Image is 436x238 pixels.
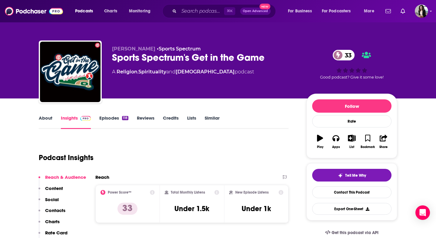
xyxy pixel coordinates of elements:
[306,46,397,83] div: 33Good podcast? Give it some love!
[163,115,179,129] a: Credits
[345,173,366,178] span: Tell Me Why
[174,204,209,213] h3: Under 1.5k
[45,197,59,202] p: Social
[39,153,94,162] h1: Podcast Insights
[39,115,52,129] a: About
[137,69,138,75] span: ,
[179,6,224,16] input: Search podcasts, credits, & more...
[45,174,86,180] p: Reach & Audience
[333,50,355,60] a: 33
[320,75,384,79] span: Good podcast? Give it some love!
[80,116,91,121] img: Podchaser Pro
[240,8,271,15] button: Open AdvancedNew
[288,7,312,15] span: For Business
[415,205,430,220] div: Open Intercom Messenger
[339,50,355,60] span: 33
[344,131,360,153] button: List
[224,7,235,15] span: ⌘ K
[45,219,60,224] p: Charts
[125,6,158,16] button: open menu
[5,5,63,17] img: Podchaser - Follow, Share and Rate Podcasts
[360,6,382,16] button: open menu
[379,145,388,149] div: Share
[108,190,131,195] h2: Power Score™
[137,115,154,129] a: Reviews
[360,131,375,153] button: Bookmark
[361,145,375,149] div: Bookmark
[187,115,196,129] a: Lists
[318,6,360,16] button: open menu
[122,116,128,120] div: 118
[45,185,63,191] p: Content
[398,6,408,16] a: Show notifications dropdown
[117,69,137,75] a: Religion
[312,203,391,215] button: Export One-Sheet
[71,6,101,16] button: open menu
[38,174,86,185] button: Reach & Audience
[38,185,63,197] button: Content
[171,190,205,195] h2: Total Monthly Listens
[415,5,428,18] img: User Profile
[235,190,269,195] h2: New Episode Listens
[40,42,101,102] img: Sports Spectrum's Get in the Game
[117,203,137,215] p: 33
[61,115,91,129] a: InsightsPodchaser Pro
[168,4,282,18] div: Search podcasts, credits, & more...
[317,145,323,149] div: Play
[38,219,60,230] button: Charts
[138,69,166,75] a: Spirituality
[376,131,391,153] button: Share
[259,4,270,9] span: New
[95,174,109,180] h2: Reach
[75,7,93,15] span: Podcasts
[349,145,354,149] div: List
[112,68,254,76] div: A podcast
[312,115,391,127] div: Rate
[38,197,59,208] button: Social
[332,230,378,235] span: Get this podcast via API
[112,46,155,52] span: [PERSON_NAME]
[100,6,121,16] a: Charts
[312,169,391,182] button: tell me why sparkleTell Me Why
[157,46,201,52] span: •
[242,204,271,213] h3: Under 1k
[338,173,343,178] img: tell me why sparkle
[166,69,176,75] span: and
[364,7,374,15] span: More
[332,145,340,149] div: Apps
[38,207,65,219] button: Contacts
[312,99,391,113] button: Follow
[205,115,220,129] a: Similar
[104,7,117,15] span: Charts
[284,6,319,16] button: open menu
[322,7,351,15] span: For Podcasters
[312,186,391,198] a: Contact This Podcast
[383,6,393,16] a: Show notifications dropdown
[415,5,428,18] button: Show profile menu
[328,131,344,153] button: Apps
[45,230,68,236] p: Rate Card
[45,207,65,213] p: Contacts
[99,115,128,129] a: Episodes118
[176,69,235,75] a: [DEMOGRAPHIC_DATA]
[159,46,201,52] a: Sports Spectrum
[415,5,428,18] span: Logged in as ElizabethCole
[129,7,150,15] span: Monitoring
[312,131,328,153] button: Play
[243,10,268,13] span: Open Advanced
